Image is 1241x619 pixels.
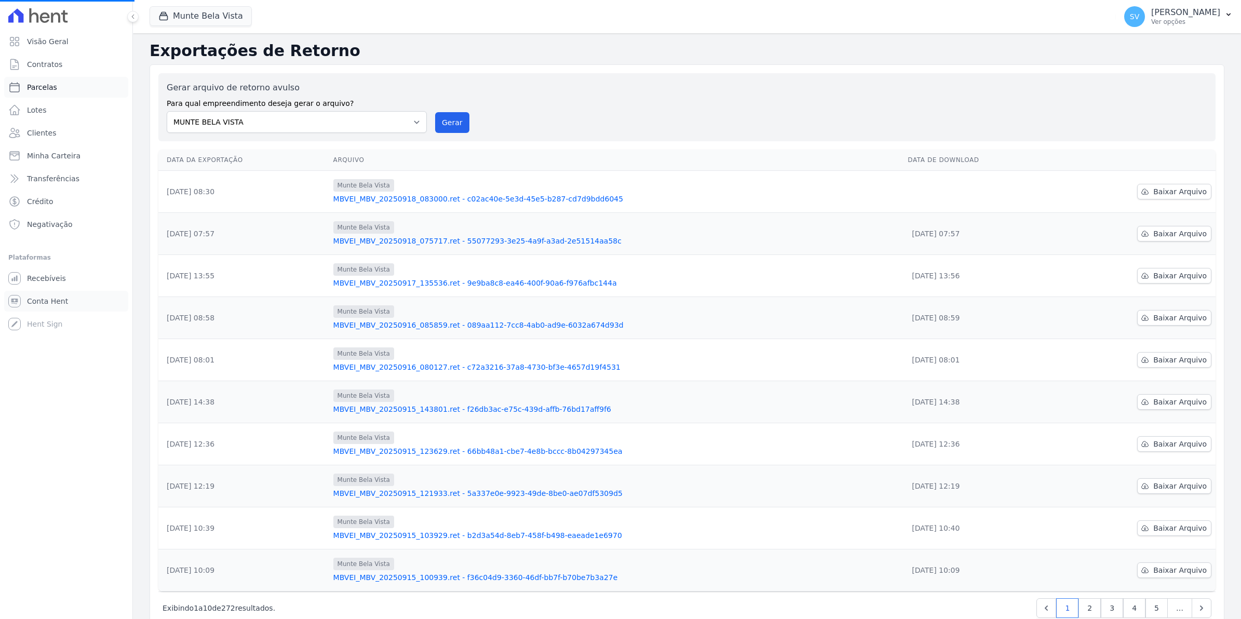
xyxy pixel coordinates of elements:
td: [DATE] 08:58 [158,297,329,339]
a: Baixar Arquivo [1137,436,1211,452]
a: Parcelas [4,77,128,98]
a: Clientes [4,123,128,143]
span: Lotes [27,105,47,115]
span: Munte Bela Vista [333,221,394,234]
span: … [1167,598,1192,618]
span: Munte Bela Vista [333,389,394,402]
a: Baixar Arquivo [1137,310,1211,326]
th: Arquivo [329,150,904,171]
a: Previous [1036,598,1056,618]
a: 2 [1078,598,1101,618]
a: MBVEI_MBV_20250917_135536.ret - 9e9ba8c8-ea46-400f-90a6-f976afbc144a [333,278,900,288]
label: Gerar arquivo de retorno avulso [167,82,427,94]
th: Data da Exportação [158,150,329,171]
a: Baixar Arquivo [1137,394,1211,410]
a: Negativação [4,214,128,235]
a: Baixar Arquivo [1137,562,1211,578]
a: Lotes [4,100,128,120]
span: Baixar Arquivo [1153,565,1207,575]
a: Recebíveis [4,268,128,289]
a: MBVEI_MBV_20250918_075717.ret - 55077293-3e25-4a9f-a3ad-2e51514aa58c [333,236,900,246]
p: Ver opções [1151,18,1220,26]
td: [DATE] 12:19 [158,465,329,507]
a: Baixar Arquivo [1137,352,1211,368]
p: Exibindo a de resultados. [163,603,275,613]
span: Contratos [27,59,62,70]
a: MBVEI_MBV_20250915_143801.ret - f26db3ac-e75c-439d-affb-76bd17aff9f6 [333,404,900,414]
span: Baixar Arquivo [1153,313,1207,323]
span: Parcelas [27,82,57,92]
td: [DATE] 14:38 [903,381,1057,423]
span: Munte Bela Vista [333,558,394,570]
a: Next [1192,598,1211,618]
th: Data de Download [903,150,1057,171]
a: 3 [1101,598,1123,618]
a: MBVEI_MBV_20250915_100939.ret - f36c04d9-3360-46df-bb7f-b70be7b3a27e [333,572,900,583]
a: MBVEI_MBV_20250916_080127.ret - c72a3216-37a8-4730-bf3e-4657d19f4531 [333,362,900,372]
td: [DATE] 08:59 [903,297,1057,339]
span: Munte Bela Vista [333,474,394,486]
span: Munte Bela Vista [333,432,394,444]
a: Conta Hent [4,291,128,312]
p: [PERSON_NAME] [1151,7,1220,18]
button: Munte Bela Vista [150,6,252,26]
a: Baixar Arquivo [1137,520,1211,536]
span: Recebíveis [27,273,66,284]
span: Negativação [27,219,73,230]
a: Baixar Arquivo [1137,478,1211,494]
a: Baixar Arquivo [1137,184,1211,199]
a: MBVEI_MBV_20250918_083000.ret - c02ac40e-5e3d-45e5-b287-cd7d9bdd6045 [333,194,900,204]
td: [DATE] 14:38 [158,381,329,423]
a: MBVEI_MBV_20250915_121933.ret - 5a337e0e-9923-49de-8be0-ae07df5309d5 [333,488,900,499]
span: Clientes [27,128,56,138]
a: Contratos [4,54,128,75]
span: Transferências [27,173,79,184]
span: 272 [221,604,235,612]
td: [DATE] 13:56 [903,255,1057,297]
td: [DATE] 10:09 [903,549,1057,591]
a: Minha Carteira [4,145,128,166]
span: 10 [203,604,212,612]
a: Baixar Arquivo [1137,226,1211,241]
span: Baixar Arquivo [1153,523,1207,533]
td: [DATE] 08:01 [158,339,329,381]
td: [DATE] 08:01 [903,339,1057,381]
td: [DATE] 07:57 [158,213,329,255]
a: MBVEI_MBV_20250916_085859.ret - 089aa112-7cc8-4ab0-ad9e-6032a674d93d [333,320,900,330]
button: SV [PERSON_NAME] Ver opções [1116,2,1241,31]
span: Baixar Arquivo [1153,481,1207,491]
span: Munte Bela Vista [333,179,394,192]
td: [DATE] 10:39 [158,507,329,549]
a: Transferências [4,168,128,189]
span: Crédito [27,196,53,207]
td: [DATE] 07:57 [903,213,1057,255]
span: Baixar Arquivo [1153,355,1207,365]
span: Munte Bela Vista [333,305,394,318]
span: SV [1130,13,1139,20]
td: [DATE] 08:30 [158,171,329,213]
td: [DATE] 13:55 [158,255,329,297]
label: Para qual empreendimento deseja gerar o arquivo? [167,94,427,109]
td: [DATE] 12:19 [903,465,1057,507]
a: 4 [1123,598,1145,618]
span: Baixar Arquivo [1153,439,1207,449]
td: [DATE] 10:09 [158,549,329,591]
span: Minha Carteira [27,151,80,161]
a: Baixar Arquivo [1137,268,1211,284]
a: MBVEI_MBV_20250915_123629.ret - 66bb48a1-cbe7-4e8b-bccc-8b04297345ea [333,446,900,456]
td: [DATE] 12:36 [158,423,329,465]
div: Plataformas [8,251,124,264]
h2: Exportações de Retorno [150,42,1224,60]
a: Crédito [4,191,128,212]
td: [DATE] 12:36 [903,423,1057,465]
a: 5 [1145,598,1168,618]
span: Munte Bela Vista [333,347,394,360]
span: Baixar Arquivo [1153,397,1207,407]
td: [DATE] 10:40 [903,507,1057,549]
span: Munte Bela Vista [333,263,394,276]
a: 1 [1056,598,1078,618]
span: Visão Geral [27,36,69,47]
button: Gerar [435,112,469,133]
span: Baixar Arquivo [1153,271,1207,281]
a: MBVEI_MBV_20250915_103929.ret - b2d3a54d-8eb7-458f-b498-eaeade1e6970 [333,530,900,541]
